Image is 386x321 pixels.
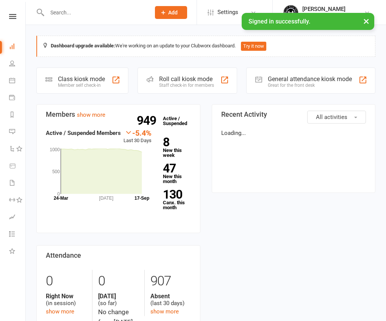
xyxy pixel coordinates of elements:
div: (in session) [46,293,86,307]
div: 0 [98,270,138,293]
a: show more [46,308,74,315]
a: Reports [9,107,26,124]
span: Signed in successfully. [248,18,310,25]
a: show more [150,308,179,315]
span: Add [168,9,178,16]
div: Black Iron Gym [302,13,345,19]
a: What's New [9,243,26,260]
div: Staff check-in for members [159,83,214,88]
div: Roll call kiosk mode [159,75,214,83]
a: 949Active / Suspended [159,110,192,132]
a: show more [77,111,105,118]
span: All activities [316,114,347,121]
a: Calendar [9,73,26,90]
h3: Members [46,111,191,118]
div: 907 [150,270,191,293]
button: Add [155,6,187,19]
a: 8New this week [163,136,191,158]
strong: 949 [137,115,159,126]
strong: Absent [150,293,191,300]
a: Assessments [9,209,26,226]
strong: 8 [163,136,188,148]
div: Member self check-in [58,83,105,88]
span: Settings [217,4,238,21]
a: 130Canx. this month [163,189,191,210]
div: Great for the front desk [268,83,352,88]
h3: Attendance [46,252,191,259]
h3: Recent Activity [221,111,366,118]
div: -5.4% [123,128,152,137]
div: (last 30 days) [150,293,191,307]
p: Loading... [221,128,366,138]
button: × [359,13,373,29]
div: [PERSON_NAME] [302,6,345,13]
a: Product Sales [9,158,26,175]
div: Last 30 Days [123,128,152,145]
strong: [DATE] [98,293,138,300]
a: Dashboard [9,39,26,56]
strong: Right Now [46,293,86,300]
div: (so far) [98,293,138,307]
strong: Active / Suspended Members [46,130,121,136]
div: We're working on an update to your Clubworx dashboard. [36,36,375,57]
div: General attendance kiosk mode [268,75,352,83]
strong: 47 [163,163,188,174]
strong: Dashboard upgrade available: [51,43,115,49]
img: thumb_image1623296242.png [283,5,298,20]
div: Class kiosk mode [58,75,105,83]
a: Payments [9,90,26,107]
div: 0 [46,270,86,293]
button: Try it now [241,42,266,51]
input: Search... [45,7,145,18]
a: People [9,56,26,73]
strong: 130 [163,189,188,200]
button: All activities [307,111,366,124]
a: 47New this month [163,163,191,184]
